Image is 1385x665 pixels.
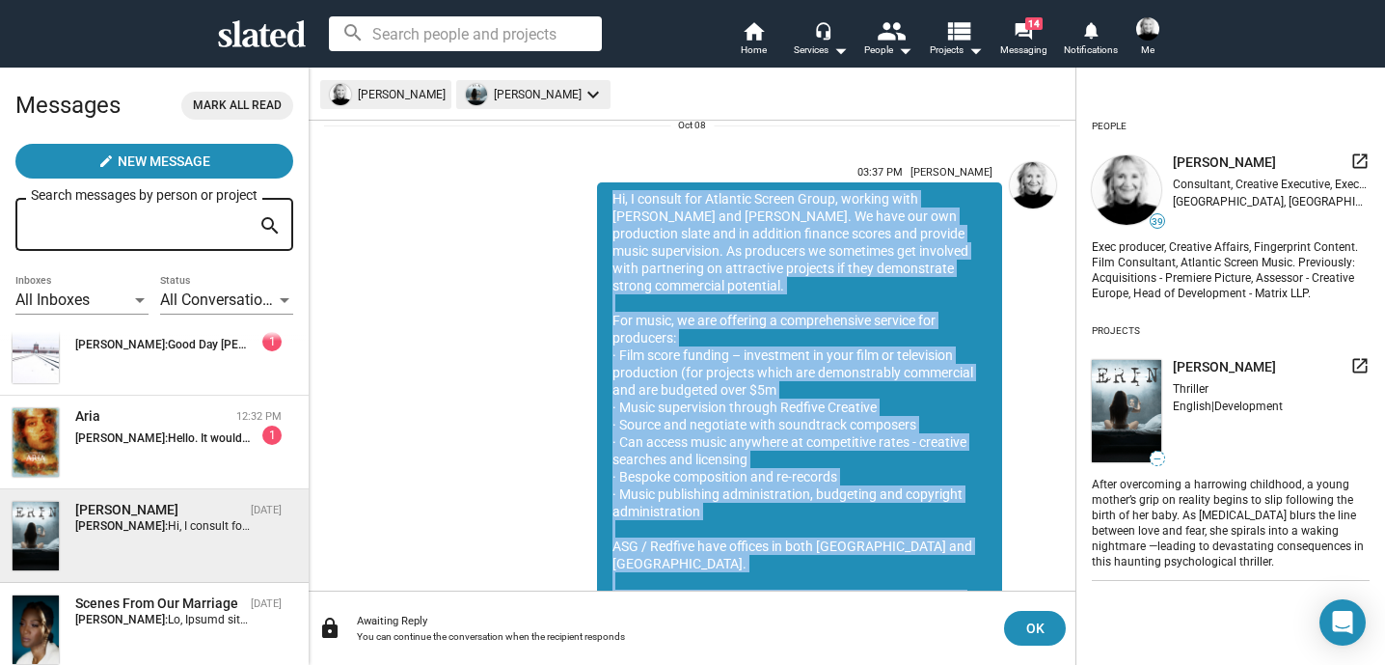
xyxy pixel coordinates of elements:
mat-icon: lock [318,617,341,640]
div: Services [794,39,848,62]
span: Mark all read [193,96,282,116]
span: 39 [1151,216,1164,228]
button: New Message [15,144,293,179]
span: Messaging [1000,39,1047,62]
a: Notifications [1057,19,1125,62]
mat-icon: launch [1350,152,1370,171]
span: All Conversations [160,291,279,309]
div: Aria [75,407,229,426]
span: Development [1214,400,1283,413]
div: People [1092,113,1127,140]
div: [GEOGRAPHIC_DATA], [GEOGRAPHIC_DATA] [1173,195,1370,208]
mat-icon: arrow_drop_down [893,39,916,62]
a: Shelly Bancroft [1006,158,1060,660]
img: undefined [1092,360,1161,463]
mat-icon: home [742,19,765,42]
img: Aria [13,408,59,477]
span: | [1211,400,1214,413]
mat-icon: notifications [1081,20,1100,39]
button: Shelly BancroftMe [1125,14,1171,64]
img: undefined [1092,155,1161,225]
time: [DATE] [251,597,282,610]
span: Hello. It would be a pleasure discussing this further. [168,431,433,445]
div: Awaiting Reply [357,615,989,627]
button: Services [787,19,855,62]
span: [PERSON_NAME] [1173,153,1276,172]
mat-icon: search [258,211,282,241]
button: People [855,19,922,62]
button: Projects [922,19,990,62]
span: English [1173,400,1211,413]
span: — [1151,454,1164,464]
span: [PERSON_NAME] [1173,358,1276,376]
h2: Messages [15,82,121,128]
strong: [PERSON_NAME]: [75,613,168,626]
strong: [PERSON_NAME]: [75,519,168,533]
button: OK [1004,611,1066,646]
mat-icon: create [98,153,114,169]
div: 1 [262,332,282,351]
span: Notifications [1064,39,1118,62]
mat-icon: headset_mic [814,21,831,39]
img: undefined [466,84,487,105]
div: You can continue the conversation when the recipient responds [357,631,989,642]
span: Projects [930,39,983,62]
a: Home [720,19,787,62]
div: People [864,39,912,62]
mat-chip: [PERSON_NAME] [456,80,611,109]
span: 03:37 PM [857,166,903,179]
span: OK [1019,611,1050,646]
img: Shelly Bancroft [1136,17,1159,41]
img: The Cage [13,315,59,383]
strong: [PERSON_NAME]: [75,431,168,445]
span: New Message [118,144,210,179]
img: Scenes From Our Marriage [13,596,59,664]
span: Thriller [1173,382,1208,396]
div: Scenes From Our Marriage [75,595,243,613]
div: Projects [1092,318,1140,345]
div: Open Intercom Messenger [1319,599,1366,646]
input: Search people and projects [329,16,602,51]
div: Exec producer, Creative Affairs, Fingerprint Content. Film Consultant, Atlantic Screen Music. Pre... [1092,236,1370,302]
div: Hi, I consult for Atlantic Screen Group, working with [PERSON_NAME] and [PERSON_NAME]. We have ou... [597,182,1002,632]
mat-icon: view_list [944,16,972,44]
img: ERIN [13,502,59,570]
span: 14 [1025,17,1043,30]
span: Me [1141,39,1154,62]
mat-icon: arrow_drop_down [828,39,852,62]
mat-icon: arrow_drop_down [964,39,987,62]
span: Home [741,39,767,62]
button: Mark all read [181,92,293,120]
span: [PERSON_NAME] [910,166,992,179]
div: 1 [262,426,282,445]
a: 14Messaging [990,19,1057,62]
mat-icon: launch [1350,356,1370,375]
mat-icon: forum [1014,21,1032,40]
strong: [PERSON_NAME]: [75,338,168,351]
span: All Inboxes [15,291,90,309]
div: Consultant, Creative Executive, Executive Producer, Producer [1173,178,1370,191]
time: 12:32 PM [236,410,282,423]
div: ERIN [75,501,243,519]
span: Good Day [PERSON_NAME], Thank you for sharing your experience and interest in our project. We wil... [168,338,1184,351]
img: Shelly Bancroft [1010,162,1056,208]
mat-icon: keyboard_arrow_down [582,83,605,106]
div: After overcoming a harrowing childhood, a young mother’s grip on reality begins to slip following... [1092,474,1370,570]
mat-icon: people [877,16,905,44]
time: [DATE] [251,504,282,516]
